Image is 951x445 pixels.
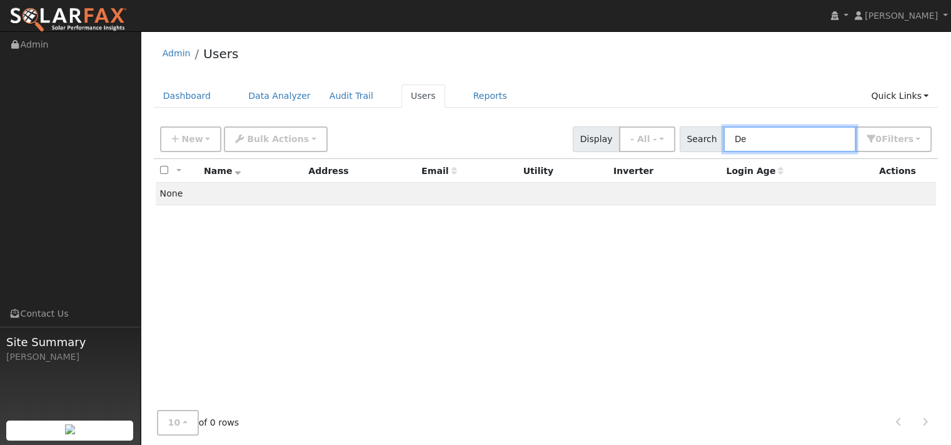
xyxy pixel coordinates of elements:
[862,84,938,108] a: Quick Links
[203,46,238,61] a: Users
[160,126,222,152] button: New
[464,84,516,108] a: Reports
[882,134,913,144] span: Filter
[239,84,320,108] a: Data Analyzer
[723,126,856,152] input: Search
[224,126,327,152] button: Bulk Actions
[181,134,203,144] span: New
[680,126,724,152] span: Search
[163,48,191,58] a: Admin
[401,84,445,108] a: Users
[6,350,134,364] div: [PERSON_NAME]
[320,84,383,108] a: Audit Trail
[154,84,221,108] a: Dashboard
[168,417,181,427] span: 10
[619,126,675,152] button: - All -
[6,334,134,350] span: Site Summary
[908,134,913,144] span: s
[65,424,75,434] img: retrieve
[573,126,620,152] span: Display
[865,11,938,21] span: [PERSON_NAME]
[9,7,127,33] img: SolarFax
[247,134,309,144] span: Bulk Actions
[855,126,932,152] button: 0Filters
